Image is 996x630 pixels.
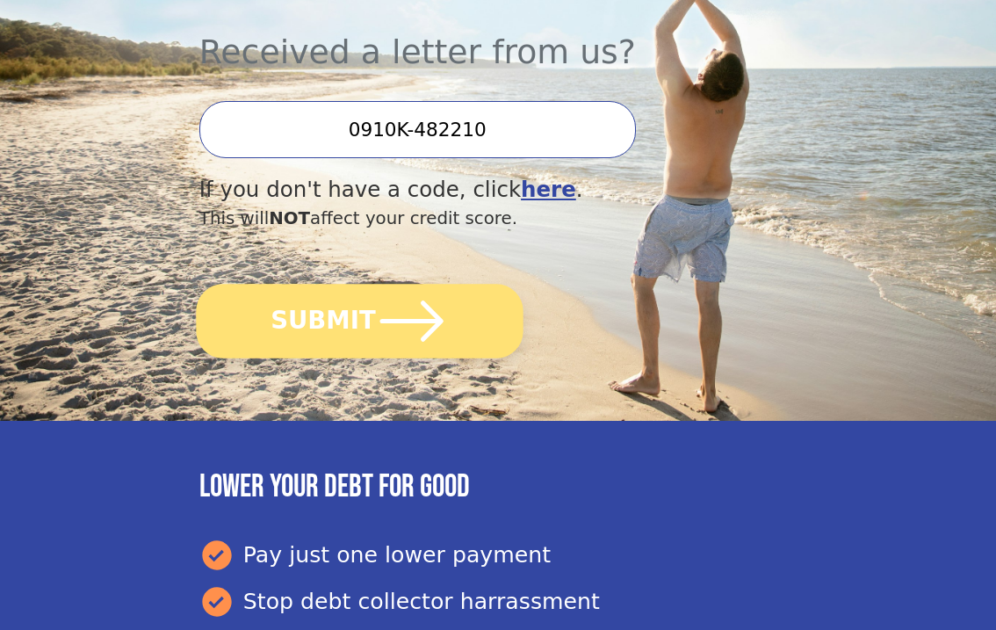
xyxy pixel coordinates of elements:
[199,101,636,158] input: Enter your Offer Code:
[196,284,523,358] button: SUBMIT
[199,206,707,232] div: This will affect your credit score.
[199,538,797,573] div: Pay just one lower payment
[199,584,797,619] div: Stop debt collector harrassment
[269,208,310,228] span: NOT
[199,174,707,206] div: If you don't have a code, click .
[521,177,576,202] a: here
[199,468,797,506] h3: Lower your debt for good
